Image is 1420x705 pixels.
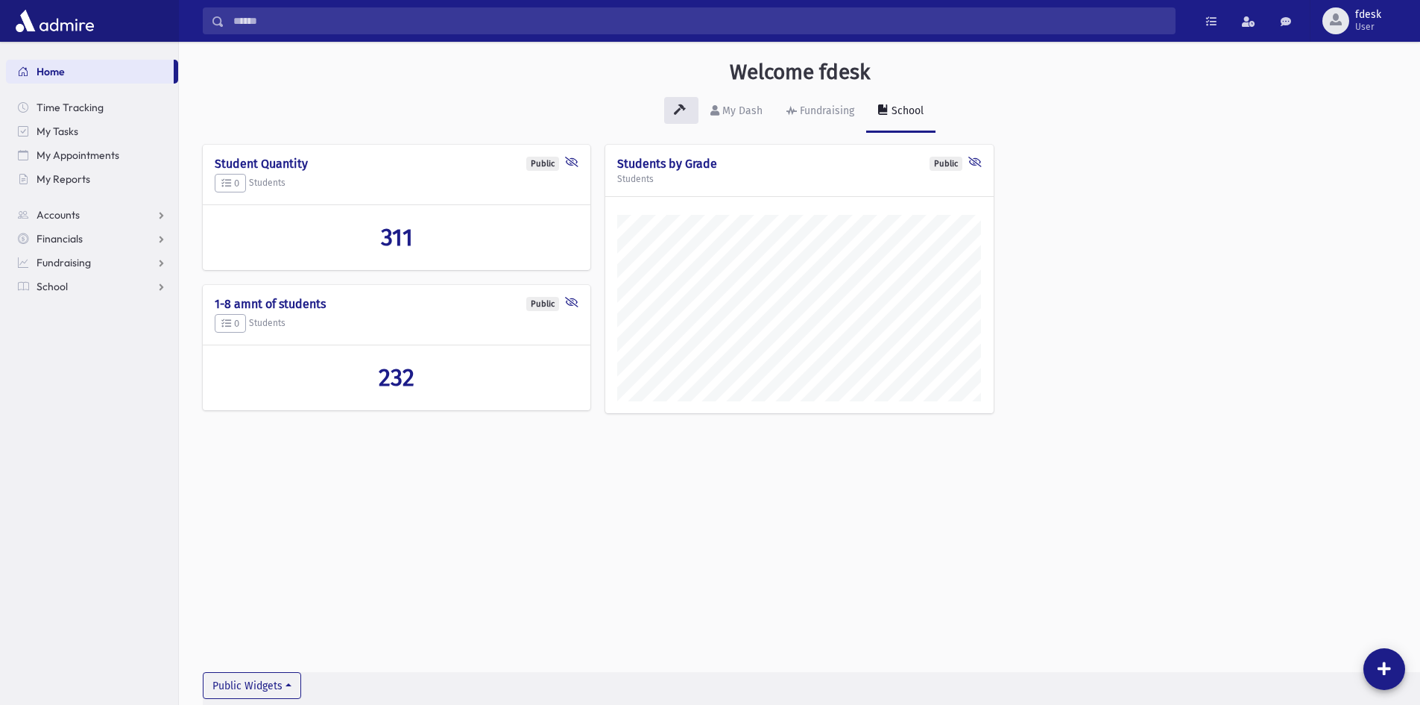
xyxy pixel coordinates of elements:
span: My Reports [37,172,90,186]
div: Fundraising [797,104,854,117]
span: Fundraising [37,256,91,269]
a: 232 [215,363,578,392]
h5: Students [617,174,981,184]
span: User [1355,21,1381,33]
input: Search [224,7,1175,34]
a: Fundraising [6,251,178,275]
a: My Appointments [6,143,178,167]
a: Home [6,60,174,84]
h5: Students [215,174,578,193]
a: Financials [6,227,178,251]
span: My Tasks [37,125,78,138]
a: My Tasks [6,119,178,143]
h4: Students by Grade [617,157,981,171]
button: 0 [215,314,246,333]
h4: Student Quantity [215,157,578,171]
a: 311 [215,223,578,251]
span: 311 [381,223,413,251]
button: Public Widgets [203,672,301,699]
span: Home [37,65,65,78]
a: School [866,91,935,133]
a: Fundraising [774,91,866,133]
a: Accounts [6,203,178,227]
a: School [6,275,178,298]
span: School [37,280,68,293]
a: My Dash [698,91,774,133]
span: 0 [221,178,239,189]
div: School [889,104,924,117]
span: 232 [379,363,414,392]
img: AdmirePro [12,6,98,36]
div: My Dash [719,104,763,117]
h5: Students [215,314,578,333]
button: 0 [215,174,246,193]
span: Time Tracking [37,101,104,114]
span: 0 [221,318,239,329]
div: Public [526,157,559,171]
span: My Appointments [37,148,119,162]
h3: Welcome fdesk [730,60,870,85]
span: Accounts [37,208,80,222]
div: Public [526,297,559,311]
div: Public [930,157,962,171]
span: Financials [37,232,83,245]
a: Time Tracking [6,95,178,119]
a: My Reports [6,167,178,191]
span: fdesk [1355,9,1381,21]
h4: 1-8 amnt of students [215,297,578,311]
